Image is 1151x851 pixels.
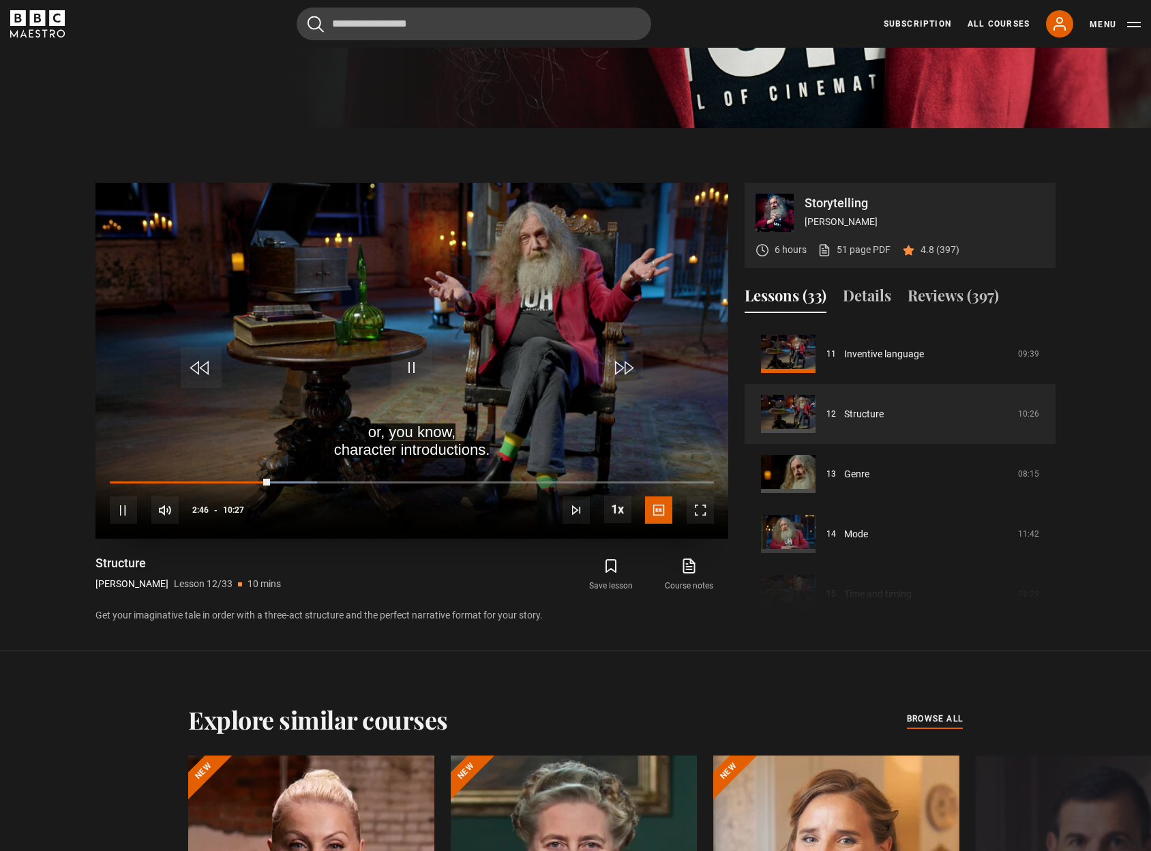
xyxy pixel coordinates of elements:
p: Lesson 12/33 [174,577,233,591]
span: 2:46 [192,498,209,522]
button: Next Lesson [563,496,590,524]
h2: Explore similar courses [188,705,448,734]
button: Fullscreen [687,496,714,524]
a: 51 page PDF [818,243,891,257]
a: Structure [844,407,884,421]
a: All Courses [968,18,1030,30]
video-js: Video Player [95,183,728,539]
button: Playback Rate [604,496,631,523]
a: Course notes [651,555,728,595]
div: Progress Bar [110,481,714,484]
button: Mute [151,496,179,524]
span: 10:27 [223,498,244,522]
a: Subscription [884,18,951,30]
svg: BBC Maestro [10,10,65,38]
button: Submit the search query [308,16,324,33]
p: [PERSON_NAME] [95,577,168,591]
p: 4.8 (397) [921,243,959,257]
a: Inventive language [844,347,924,361]
button: Details [843,284,891,313]
a: Genre [844,467,869,481]
p: 10 mins [248,577,281,591]
span: - [214,505,218,515]
span: browse all [907,712,963,726]
a: browse all [907,712,963,727]
p: Get your imaginative tale in order with a three-act structure and the perfect narrative format fo... [95,608,728,623]
h1: Structure [95,555,281,571]
p: Storytelling [805,197,1045,209]
button: Reviews (397) [908,284,999,313]
button: Captions [645,496,672,524]
a: Mode [844,527,868,541]
p: 6 hours [775,243,807,257]
p: [PERSON_NAME] [805,215,1045,229]
button: Pause [110,496,137,524]
button: Lessons (33) [745,284,826,313]
button: Save lesson [572,555,650,595]
input: Search [297,8,651,40]
button: Toggle navigation [1090,18,1141,31]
